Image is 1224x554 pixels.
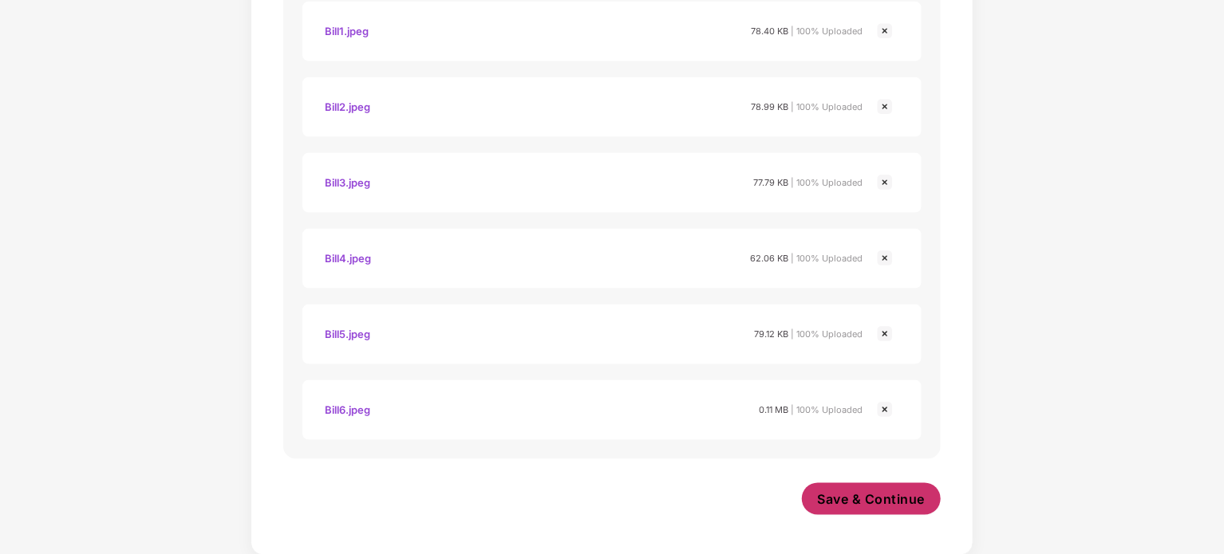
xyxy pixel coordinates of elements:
[751,26,788,37] span: 78.40 KB
[875,249,894,268] img: svg+xml;base64,PHN2ZyBpZD0iQ3Jvc3MtMjR4MjQiIHhtbG5zPSJodHRwOi8vd3d3LnczLm9yZy8yMDAwL3N2ZyIgd2lkdG...
[753,177,788,188] span: 77.79 KB
[325,18,369,45] div: Bill1.jpeg
[791,404,863,415] span: | 100% Uploaded
[791,328,863,340] span: | 100% Uploaded
[759,404,788,415] span: 0.11 MB
[751,101,788,112] span: 78.99 KB
[875,400,894,419] img: svg+xml;base64,PHN2ZyBpZD0iQ3Jvc3MtMjR4MjQiIHhtbG5zPSJodHRwOi8vd3d3LnczLm9yZy8yMDAwL3N2ZyIgd2lkdG...
[791,101,863,112] span: | 100% Uploaded
[325,245,371,272] div: Bill4.jpeg
[818,490,926,508] span: Save & Continue
[802,483,942,515] button: Save & Continue
[791,26,863,37] span: | 100% Uploaded
[875,324,894,344] img: svg+xml;base64,PHN2ZyBpZD0iQ3Jvc3MtMjR4MjQiIHhtbG5zPSJodHRwOi8vd3d3LnczLm9yZy8yMDAwL3N2ZyIgd2lkdG...
[754,328,788,340] span: 79.12 KB
[791,177,863,188] span: | 100% Uploaded
[325,169,370,196] div: Bill3.jpeg
[791,253,863,264] span: | 100% Uploaded
[875,22,894,41] img: svg+xml;base64,PHN2ZyBpZD0iQ3Jvc3MtMjR4MjQiIHhtbG5zPSJodHRwOi8vd3d3LnczLm9yZy8yMDAwL3N2ZyIgd2lkdG...
[325,396,370,423] div: Bill6.jpeg
[875,173,894,192] img: svg+xml;base64,PHN2ZyBpZD0iQ3Jvc3MtMjR4MjQiIHhtbG5zPSJodHRwOi8vd3d3LnczLm9yZy8yMDAwL3N2ZyIgd2lkdG...
[325,320,370,348] div: Bill5.jpeg
[875,97,894,116] img: svg+xml;base64,PHN2ZyBpZD0iQ3Jvc3MtMjR4MjQiIHhtbG5zPSJodHRwOi8vd3d3LnczLm9yZy8yMDAwL3N2ZyIgd2lkdG...
[750,253,788,264] span: 62.06 KB
[325,93,370,120] div: Bill2.jpeg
